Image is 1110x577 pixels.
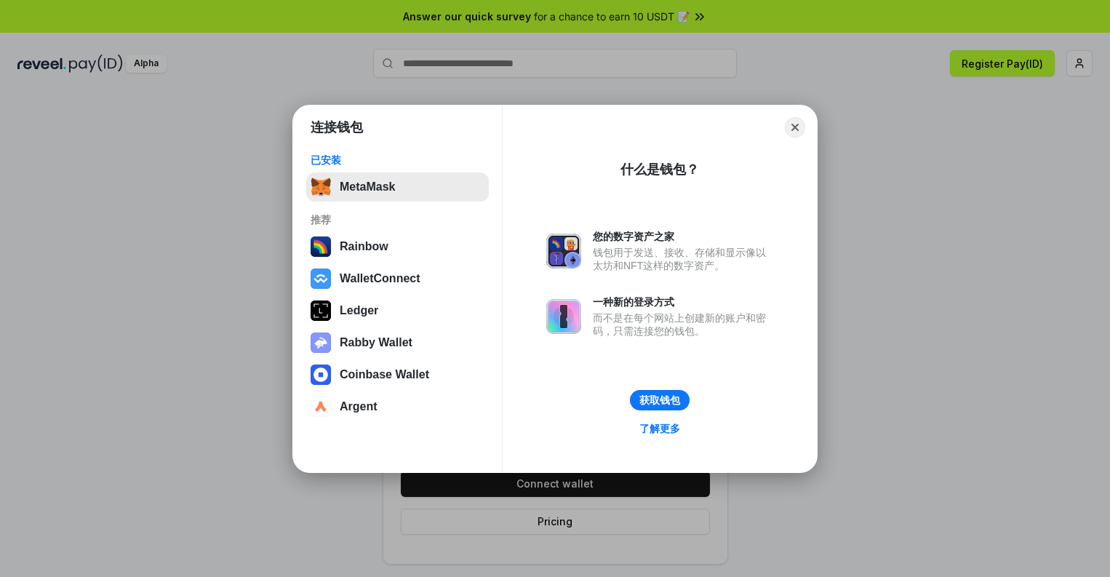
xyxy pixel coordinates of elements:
button: Close [785,117,805,138]
div: 一种新的登录方式 [593,295,773,309]
div: 了解更多 [639,422,680,435]
div: MetaMask [340,180,395,194]
div: 您的数字资产之家 [593,230,773,243]
img: svg+xml,%3Csvg%20xmlns%3D%22http%3A%2F%2Fwww.w3.org%2F2000%2Fsvg%22%20fill%3D%22none%22%20viewBox... [546,299,581,334]
button: Coinbase Wallet [306,360,489,389]
div: 获取钱包 [639,394,680,407]
img: svg+xml,%3Csvg%20width%3D%22120%22%20height%3D%22120%22%20viewBox%3D%220%200%20120%20120%22%20fil... [311,236,331,257]
a: 了解更多 [631,419,689,438]
button: 获取钱包 [630,390,690,410]
img: svg+xml,%3Csvg%20fill%3D%22none%22%20height%3D%2233%22%20viewBox%3D%220%200%2035%2033%22%20width%... [311,177,331,197]
div: WalletConnect [340,272,420,285]
div: 已安装 [311,154,484,167]
div: Ledger [340,304,378,317]
div: Coinbase Wallet [340,368,429,381]
div: 钱包用于发送、接收、存储和显示像以太坊和NFT这样的数字资产。 [593,246,773,272]
button: Argent [306,392,489,421]
button: Rainbow [306,232,489,261]
img: svg+xml,%3Csvg%20xmlns%3D%22http%3A%2F%2Fwww.w3.org%2F2000%2Fsvg%22%20width%3D%2228%22%20height%3... [311,301,331,321]
div: 什么是钱包？ [620,161,699,178]
div: Argent [340,400,378,413]
button: WalletConnect [306,264,489,293]
img: svg+xml,%3Csvg%20width%3D%2228%22%20height%3D%2228%22%20viewBox%3D%220%200%2028%2028%22%20fill%3D... [311,397,331,417]
button: Ledger [306,296,489,325]
h1: 连接钱包 [311,119,363,136]
button: MetaMask [306,172,489,202]
button: Rabby Wallet [306,328,489,357]
div: 推荐 [311,213,484,226]
div: 而不是在每个网站上创建新的账户和密码，只需连接您的钱包。 [593,311,773,338]
img: svg+xml,%3Csvg%20xmlns%3D%22http%3A%2F%2Fwww.w3.org%2F2000%2Fsvg%22%20fill%3D%22none%22%20viewBox... [546,234,581,268]
img: svg+xml,%3Csvg%20width%3D%2228%22%20height%3D%2228%22%20viewBox%3D%220%200%2028%2028%22%20fill%3D... [311,268,331,289]
div: Rainbow [340,240,388,253]
img: svg+xml,%3Csvg%20width%3D%2228%22%20height%3D%2228%22%20viewBox%3D%220%200%2028%2028%22%20fill%3D... [311,365,331,385]
img: svg+xml,%3Csvg%20xmlns%3D%22http%3A%2F%2Fwww.w3.org%2F2000%2Fsvg%22%20fill%3D%22none%22%20viewBox... [311,333,331,353]
div: Rabby Wallet [340,336,412,349]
